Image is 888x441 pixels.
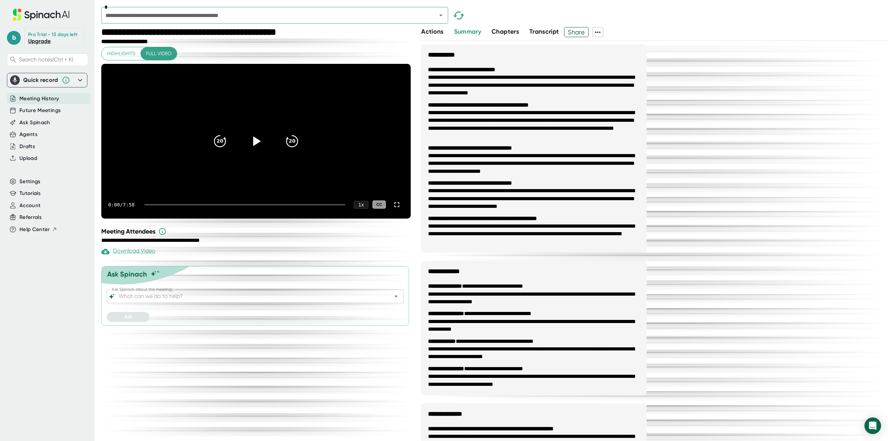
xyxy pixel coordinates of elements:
[864,417,881,434] div: Open Intercom Messenger
[28,38,51,44] a: Upgrade
[564,26,588,38] span: Share
[492,28,519,35] span: Chapters
[124,314,132,320] span: Ask
[19,189,41,197] button: Tutorials
[146,49,171,58] span: Full video
[10,73,84,87] div: Quick record
[19,178,41,186] button: Settings
[492,27,519,36] button: Chapters
[19,226,50,234] span: Help Center
[421,28,443,35] span: Actions
[23,77,58,84] div: Quick record
[19,119,50,127] button: Ask Spinach
[436,10,446,20] button: Open
[19,56,73,63] span: Search notes (Ctrl + K)
[140,47,177,60] button: Full video
[454,27,481,36] button: Summary
[107,49,135,58] span: Highlights
[101,247,155,256] div: Paid feature
[19,154,37,162] button: Upload
[108,202,136,207] div: 0:00 / 7:58
[107,312,150,322] button: Ask
[373,201,386,209] div: CC
[107,270,147,278] div: Ask Spinach
[19,130,37,138] button: Agents
[421,27,443,36] button: Actions
[102,47,141,60] button: Highlights
[19,143,35,151] button: Drafts
[391,291,401,301] button: Open
[101,227,412,236] div: Meeting Attendees
[529,27,559,36] button: Transcript
[28,32,77,38] div: Pro Trial - 13 days left
[117,291,381,301] input: What can we do to help?
[19,226,57,234] button: Help Center
[19,202,41,210] button: Account
[19,107,61,115] button: Future Meetings
[564,27,589,37] button: Share
[19,95,59,103] button: Meeting History
[454,28,481,35] span: Summary
[529,28,559,35] span: Transcript
[19,213,42,221] button: Referrals
[354,201,368,209] div: 1 x
[7,31,21,45] span: b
